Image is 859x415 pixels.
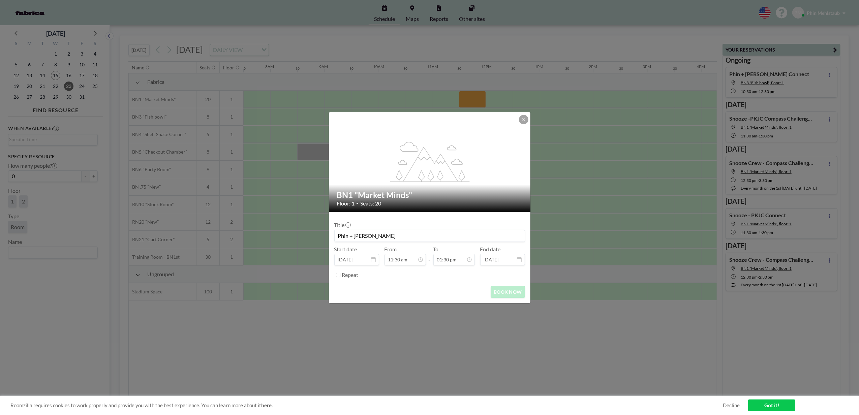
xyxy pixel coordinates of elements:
[357,201,359,206] span: •
[334,246,357,253] label: Start date
[433,246,439,253] label: To
[390,141,469,182] g: flex-grow: 1.2;
[748,400,795,411] a: Got it!
[723,402,740,409] a: Decline
[334,222,350,228] label: Title
[429,248,431,263] span: -
[261,402,273,408] a: here.
[335,230,525,242] input: Phin's reservation
[361,200,381,207] span: Seats: 20
[10,402,723,409] span: Roomzilla requires cookies to work properly and provide you with the best experience. You can lea...
[337,190,523,200] h2: BN1 "Market Minds"
[385,246,397,253] label: From
[337,200,355,207] span: Floor: 1
[480,246,501,253] label: End date
[491,286,525,298] button: BOOK NOW
[342,272,359,278] label: Repeat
